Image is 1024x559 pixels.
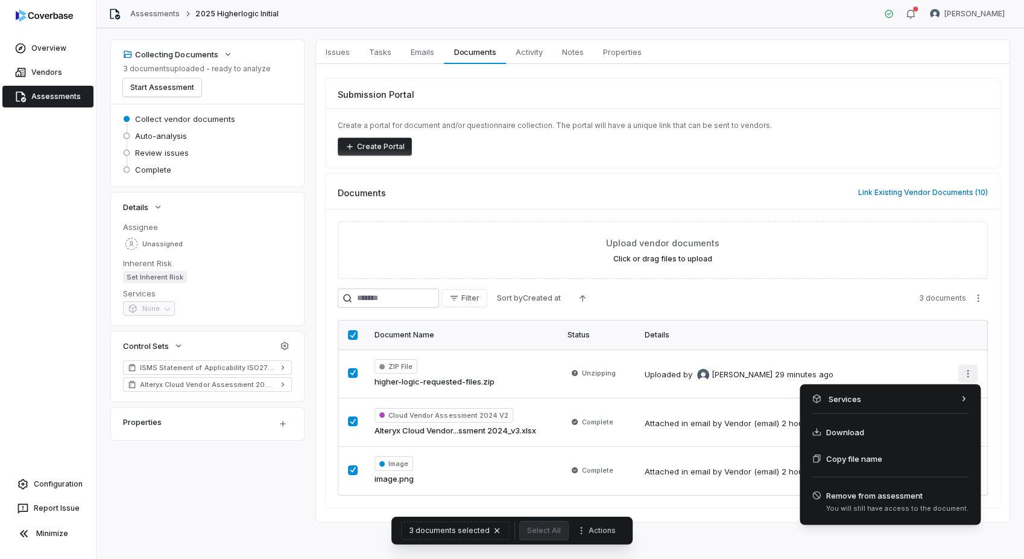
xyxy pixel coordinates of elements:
[409,526,490,535] span: 3 documents selected
[826,426,864,438] span: Download
[804,389,976,408] div: Services
[826,489,969,501] span: Remove from assessment
[573,522,623,540] button: More actions
[800,384,981,525] div: More actions
[826,503,969,513] span: You will still have access to the document.
[826,452,882,464] span: Copy file name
